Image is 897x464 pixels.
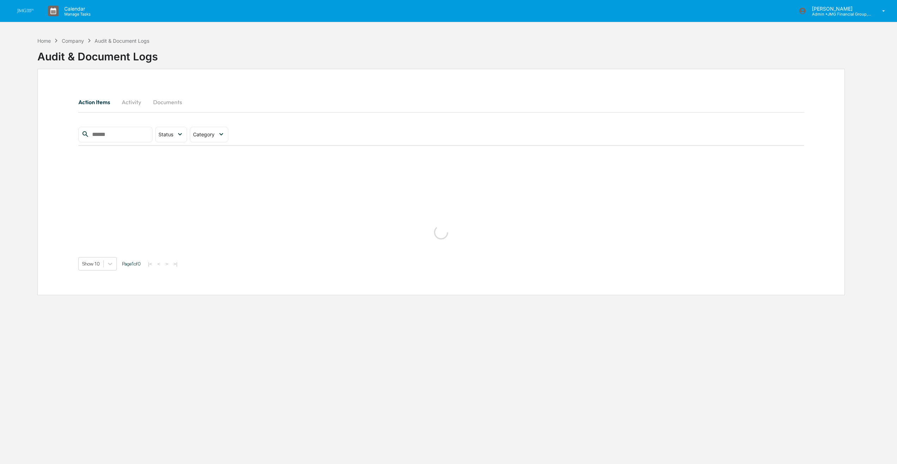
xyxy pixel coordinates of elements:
[95,38,149,44] div: Audit & Document Logs
[146,261,154,267] button: |<
[78,94,804,111] div: secondary tabs example
[37,38,51,44] div: Home
[59,12,94,17] p: Manage Tasks
[806,6,872,12] p: [PERSON_NAME]
[37,44,158,63] div: Audit & Document Logs
[122,261,141,267] span: Page 1 of 0
[806,12,872,17] p: Admin • JMG Financial Group, Ltd.
[163,261,170,267] button: >
[59,6,94,12] p: Calendar
[116,94,148,111] button: Activity
[193,131,215,137] span: Category
[158,131,173,137] span: Status
[78,94,116,111] button: Action Items
[17,9,34,13] img: logo
[148,94,188,111] button: Documents
[62,38,84,44] div: Company
[171,261,179,267] button: >|
[155,261,162,267] button: <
